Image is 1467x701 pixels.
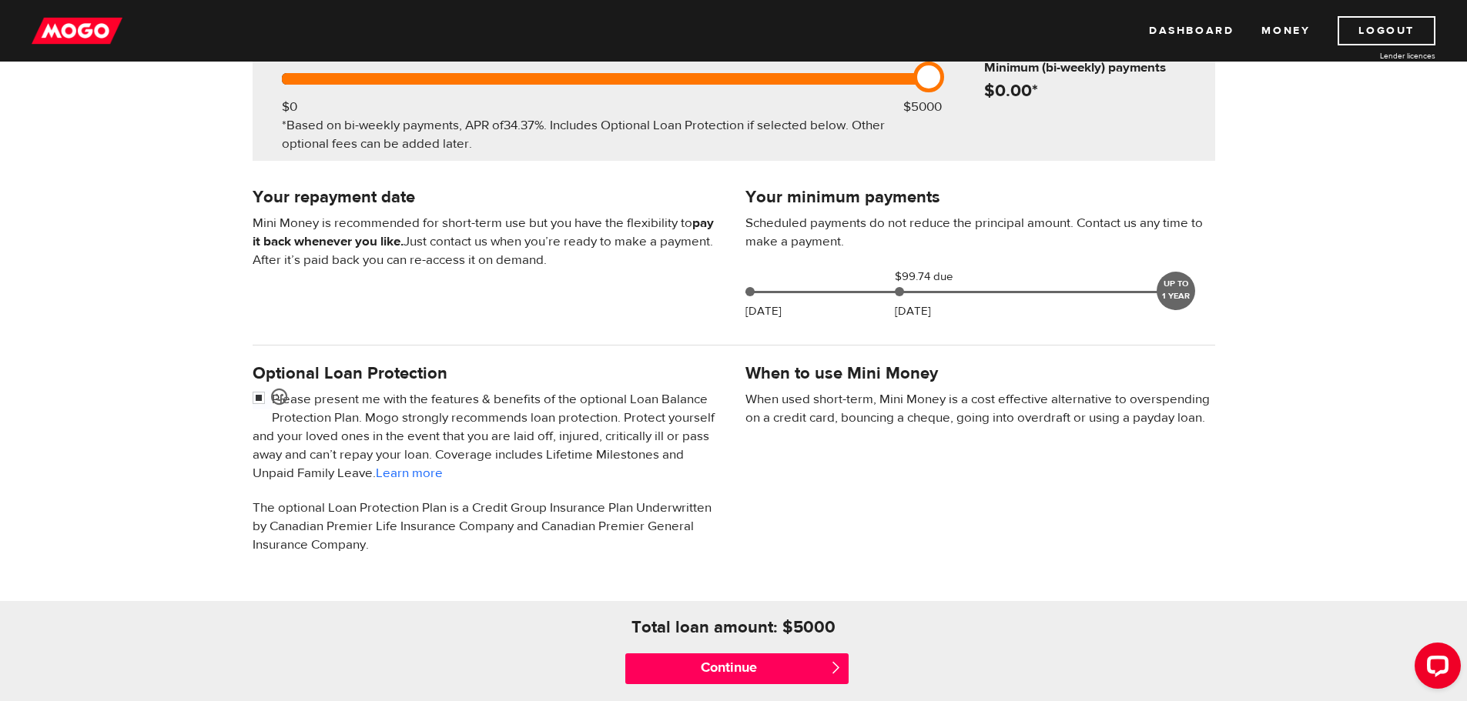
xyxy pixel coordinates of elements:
input: Continue [625,653,849,684]
span:  [829,661,842,674]
p: [DATE] [745,302,782,321]
h4: $ [984,80,1209,102]
h4: Your repayment date [253,186,722,208]
a: Learn more [376,465,443,482]
p: The optional Loan Protection Plan is a Credit Group Insurance Plan Underwritten by Canadian Premi... [253,499,722,554]
div: *Based on bi-weekly payments, APR of . Includes Optional Loan Protection if selected below. Other... [282,116,923,153]
div: UP TO 1 YEAR [1157,272,1195,310]
h6: Minimum (bi-weekly) payments [984,58,1209,77]
h4: When to use Mini Money [745,362,938,384]
b: pay it back whenever you like. [253,215,714,250]
a: Lender licences [1320,50,1435,62]
p: Mini Money is recommended for short-term use but you have the flexibility to Just contact us when... [253,214,722,269]
p: Scheduled payments do not reduce the principal amount. Contact us any time to make a payment. [745,214,1215,251]
span: 34.37% [504,117,544,134]
a: Dashboard [1149,16,1234,45]
div: $5000 [903,98,942,116]
p: When used short-term, Mini Money is a cost effective alternative to overspending on a credit card... [745,390,1215,427]
h4: Optional Loan Protection [253,362,722,384]
input: <span class="smiley-face happy"></span> [253,390,272,409]
h4: Your minimum payments [745,186,1215,208]
a: Money [1261,16,1310,45]
p: Please present me with the features & benefits of the optional Loan Balance Protection Plan. Mogo... [253,390,722,482]
img: mogo_logo-11ee424be714fa7cbb0f0f49df9e16ec.png [32,16,122,45]
div: $0 [282,98,297,116]
span: $99.74 due [895,268,972,286]
span: 0.00 [995,79,1032,102]
h4: Total loan amount: $ [631,616,793,638]
a: Logout [1338,16,1435,45]
p: [DATE] [895,302,931,321]
h4: 5000 [793,616,836,638]
iframe: LiveChat chat widget [1402,636,1467,701]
